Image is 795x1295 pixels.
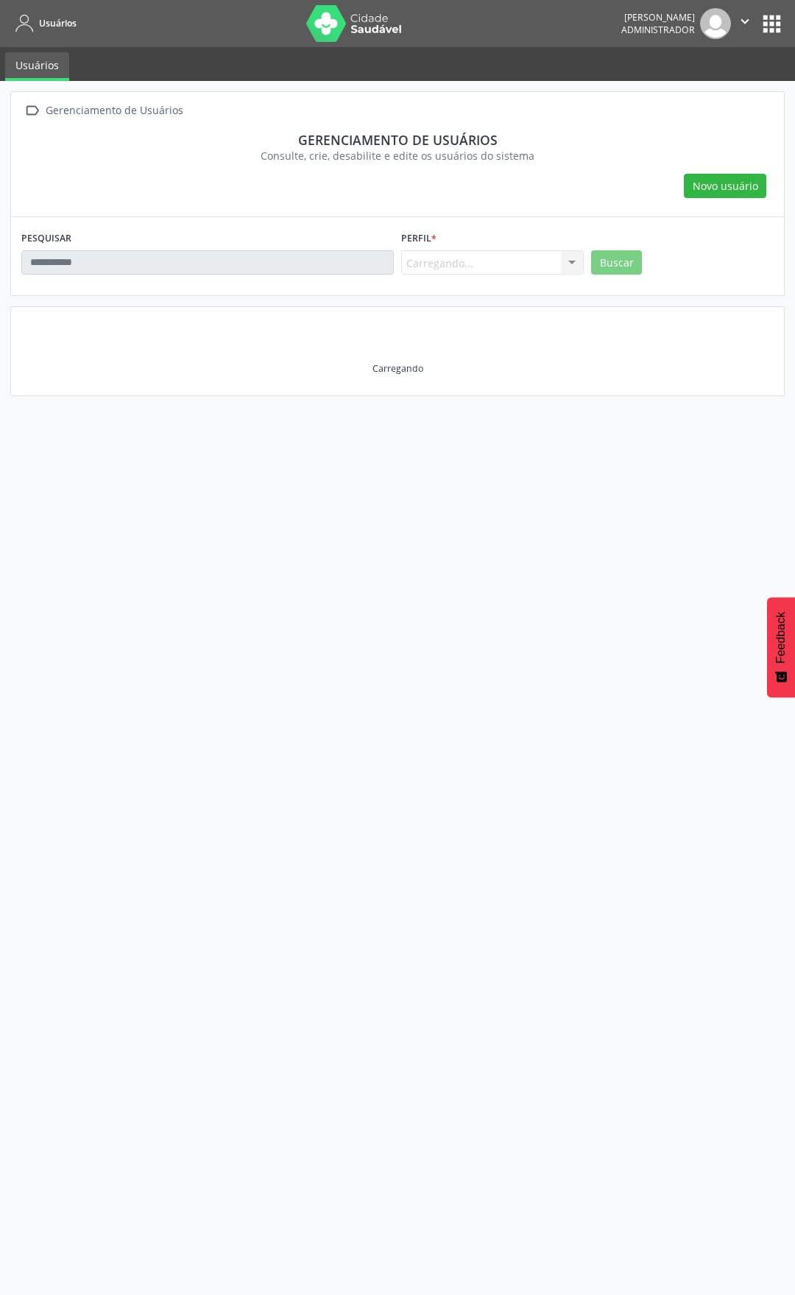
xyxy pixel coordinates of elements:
span: Feedback [774,612,788,663]
div: [PERSON_NAME] [621,11,695,24]
span: Usuários [39,17,77,29]
button: apps [759,11,785,37]
div: Gerenciamento de Usuários [43,100,185,121]
span: Administrador [621,24,695,36]
button: Feedback - Mostrar pesquisa [767,597,795,697]
img: img [700,8,731,39]
button: Novo usuário [684,174,766,199]
button: Buscar [591,250,642,275]
a:  Gerenciamento de Usuários [21,100,185,121]
label: Perfil [401,227,437,250]
div: Consulte, crie, desabilite e edite os usuários do sistema [32,148,763,163]
i:  [21,100,43,121]
i:  [737,13,753,29]
button:  [731,8,759,39]
label: PESQUISAR [21,227,71,250]
a: Usuários [10,11,77,35]
a: Usuários [5,52,69,81]
div: Gerenciamento de usuários [32,132,763,148]
span: Novo usuário [693,178,758,194]
div: Carregando [372,362,423,375]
